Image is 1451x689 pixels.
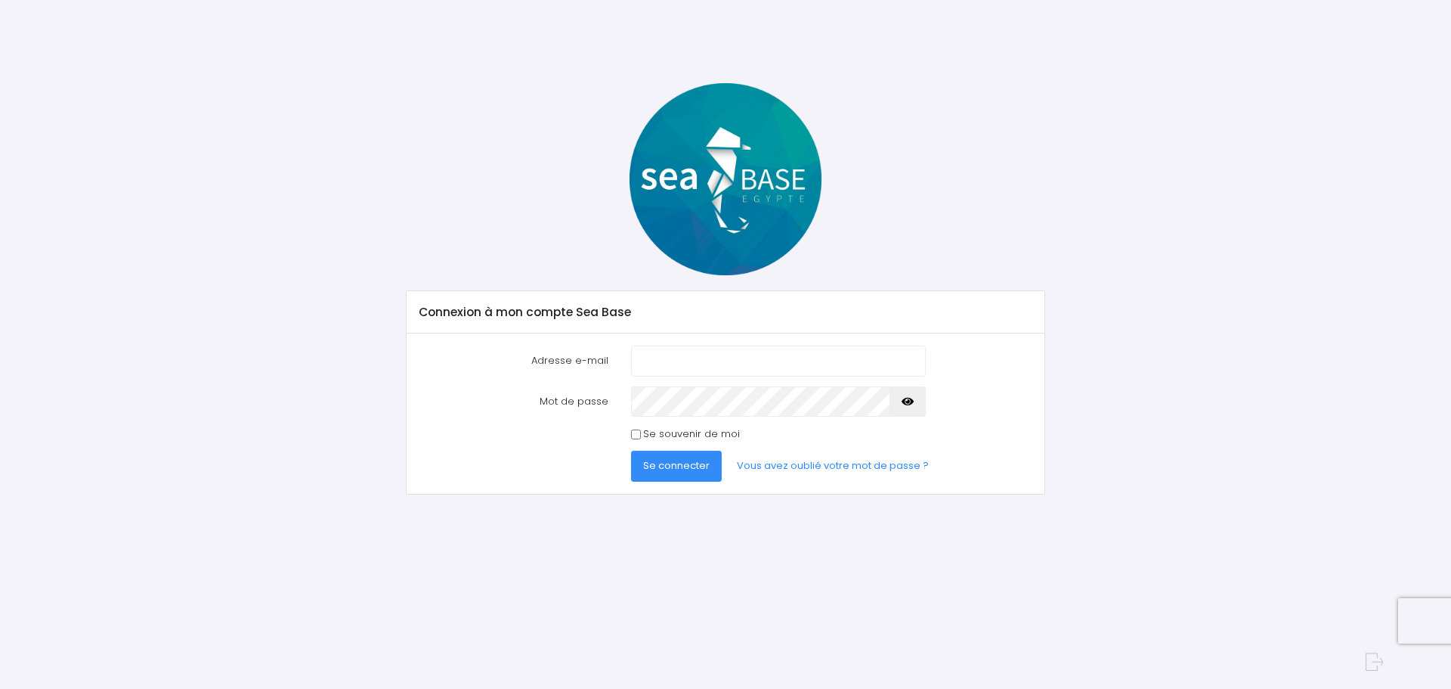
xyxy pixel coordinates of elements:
span: Se connecter [643,458,710,473]
button: Se connecter [631,451,722,481]
a: Vous avez oublié votre mot de passe ? [725,451,941,481]
label: Mot de passe [408,386,620,417]
label: Adresse e-mail [408,346,620,376]
label: Se souvenir de moi [643,427,740,442]
div: Connexion à mon compte Sea Base [407,291,1044,334]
